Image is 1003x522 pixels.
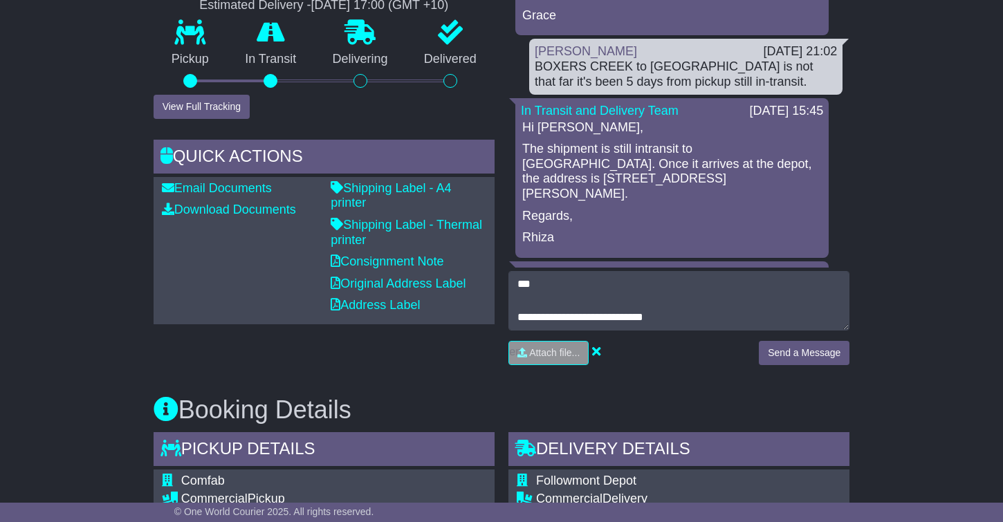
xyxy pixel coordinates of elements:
[331,277,466,290] a: Original Address Label
[750,267,824,282] div: [DATE] 15:37
[181,492,248,505] span: Commercial
[522,142,822,201] p: The shipment is still intransit to [GEOGRAPHIC_DATA]. Once it arrives at the depot, the address i...
[535,44,637,58] a: [PERSON_NAME]
[508,432,849,469] div: Delivery Details
[536,474,636,487] span: Followmont Depot
[522,209,822,224] p: Regards,
[314,52,405,67] p: Delivering
[522,8,822,24] p: Grace
[154,52,227,67] p: Pickup
[154,396,850,424] h3: Booking Details
[162,203,296,216] a: Download Documents
[522,120,822,136] p: Hi [PERSON_NAME],
[181,492,486,507] div: Pickup
[331,181,451,210] a: Shipping Label - A4 printer
[750,104,824,119] div: [DATE] 15:45
[331,254,443,268] a: Consignment Note
[535,59,837,89] div: BOXERS CREEK to [GEOGRAPHIC_DATA] is not that far it's been 5 days from pickup still in-transit.
[154,432,495,469] div: Pickup Details
[331,218,482,247] a: Shipping Label - Thermal printer
[536,492,602,505] span: Commercial
[181,474,225,487] span: Comfab
[227,52,314,67] p: In Transit
[162,181,272,195] a: Email Documents
[764,44,838,59] div: [DATE] 21:02
[521,267,679,281] a: In Transit and Delivery Team
[406,52,495,67] p: Delivered
[759,341,849,365] button: Send a Message
[536,492,841,507] div: Delivery
[154,140,495,177] div: Quick Actions
[174,506,374,517] span: © One World Courier 2025. All rights reserved.
[331,298,420,312] a: Address Label
[154,95,250,119] button: View Full Tracking
[522,230,822,245] p: Rhiza
[521,104,679,118] a: In Transit and Delivery Team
